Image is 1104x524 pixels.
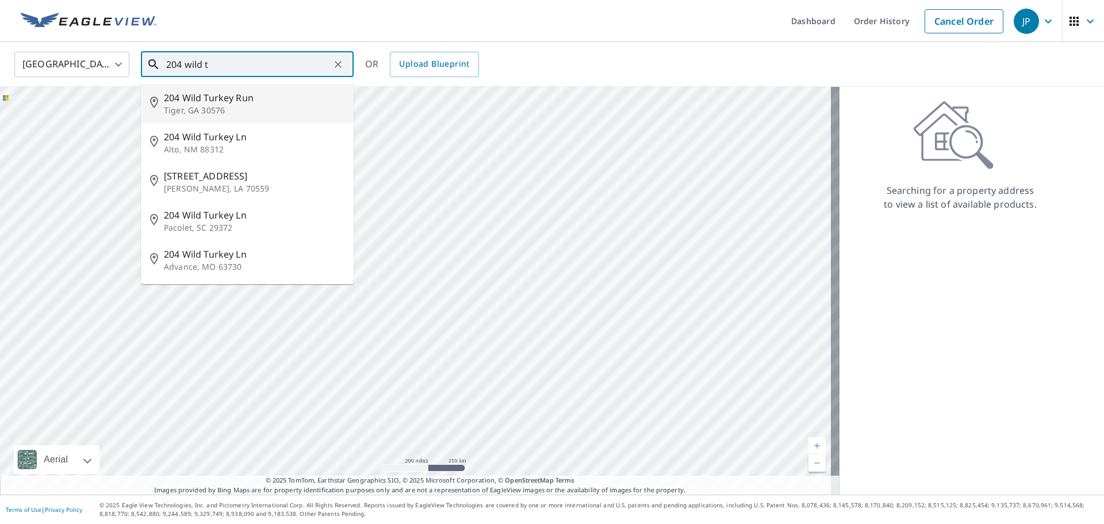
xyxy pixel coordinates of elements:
p: Searching for a property address to view a list of available products. [883,183,1037,211]
a: Terms [555,476,574,484]
a: Current Level 5, Zoom In [808,437,826,454]
div: Aerial [14,445,99,474]
a: Upload Blueprint [390,52,478,77]
p: | [6,506,82,513]
span: Upload Blueprint [399,57,469,71]
span: 204 Wild Turkey Ln [164,130,344,144]
a: Terms of Use [6,506,41,514]
button: Clear [330,56,346,72]
p: © 2025 Eagle View Technologies, Inc. and Pictometry International Corp. All Rights Reserved. Repo... [99,501,1098,518]
span: [STREET_ADDRESS] [164,169,344,183]
a: Cancel Order [925,9,1003,33]
div: [GEOGRAPHIC_DATA] [14,48,129,81]
p: Tiger, GA 30576 [164,105,344,116]
a: OpenStreetMap [505,476,553,484]
a: Privacy Policy [45,506,82,514]
span: 204 Wild Turkey Ln [164,208,344,222]
p: Pacolet, SC 29372 [164,222,344,234]
p: Advance, MO 63730 [164,261,344,273]
div: OR [365,52,479,77]
p: [PERSON_NAME], LA 70559 [164,183,344,194]
div: Aerial [40,445,71,474]
span: 204 Wild Turkey Ln [164,247,344,261]
span: 204 Wild Turkey Run [164,91,344,105]
p: Alto, NM 88312 [164,144,344,155]
a: Current Level 5, Zoom Out [808,454,826,472]
span: © 2025 TomTom, Earthstar Geographics SIO, © 2025 Microsoft Corporation, © [266,476,574,485]
input: Search by address or latitude-longitude [166,48,330,81]
img: EV Logo [21,13,156,30]
div: JP [1014,9,1039,34]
